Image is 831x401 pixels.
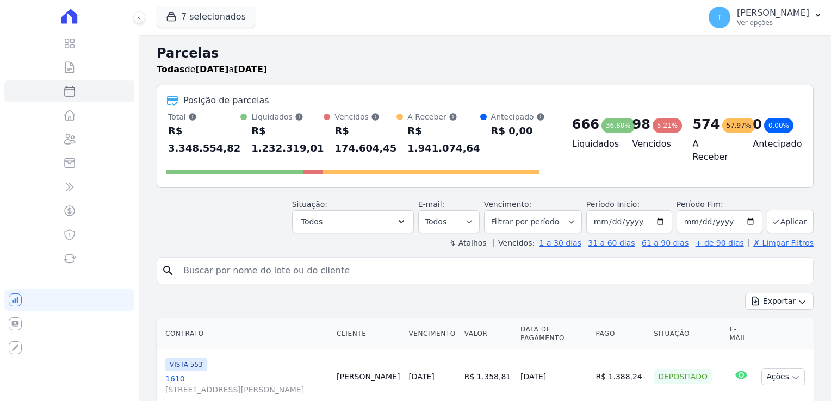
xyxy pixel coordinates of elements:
div: A Receber [407,111,480,122]
div: Antecipado [491,111,545,122]
label: Período Fim: [677,199,762,210]
div: R$ 1.941.074,64 [407,122,480,157]
strong: Todas [157,64,185,74]
div: R$ 0,00 [491,122,545,140]
div: R$ 174.604,45 [334,122,396,157]
button: Ações [761,368,805,385]
h2: Parcelas [157,43,814,63]
span: [STREET_ADDRESS][PERSON_NAME] [165,384,328,395]
strong: [DATE] [234,64,267,74]
div: 57,97% [722,118,756,133]
div: 0,00% [764,118,793,133]
div: Liquidados [251,111,324,122]
th: Pago [591,318,649,349]
div: R$ 1.232.319,01 [251,122,324,157]
a: 31 a 60 dias [588,239,635,247]
p: Ver opções [737,18,809,27]
i: search [162,264,175,277]
div: Total [168,111,240,122]
button: 7 selecionados [157,7,255,27]
span: T [717,14,722,21]
input: Buscar por nome do lote ou do cliente [177,260,809,281]
th: Vencimento [404,318,460,349]
p: [PERSON_NAME] [737,8,809,18]
div: 0 [753,116,762,133]
th: E-mail [725,318,757,349]
label: ↯ Atalhos [449,239,486,247]
h4: Liquidados [572,137,615,151]
div: 666 [572,116,599,133]
div: R$ 3.348.554,82 [168,122,240,157]
label: Situação: [292,200,327,209]
h4: Vencidos [632,137,675,151]
strong: [DATE] [196,64,229,74]
label: Vencidos: [493,239,535,247]
button: T [PERSON_NAME] Ver opções [700,2,831,33]
h4: A Receber [692,137,735,164]
div: Posição de parcelas [183,94,269,107]
a: + de 90 dias [696,239,744,247]
div: 574 [692,116,720,133]
button: Aplicar [767,210,814,233]
div: 5,21% [653,118,682,133]
p: de a [157,63,267,76]
span: VISTA 553 [165,358,207,371]
div: 36,80% [601,118,635,133]
th: Data de Pagamento [516,318,592,349]
button: Todos [292,210,414,233]
a: ✗ Limpar Filtros [748,239,814,247]
div: Vencidos [334,111,396,122]
div: Depositado [654,369,712,384]
a: 1 a 30 dias [539,239,581,247]
span: Todos [301,215,323,228]
h4: Antecipado [753,137,796,151]
button: Exportar [745,293,814,310]
th: Contrato [157,318,332,349]
label: Vencimento: [484,200,531,209]
label: E-mail: [418,200,445,209]
div: 98 [632,116,650,133]
th: Valor [460,318,516,349]
a: 61 a 90 dias [642,239,689,247]
a: 1610[STREET_ADDRESS][PERSON_NAME] [165,373,328,395]
th: Situação [649,318,725,349]
a: [DATE] [408,372,434,381]
label: Período Inicío: [586,200,640,209]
